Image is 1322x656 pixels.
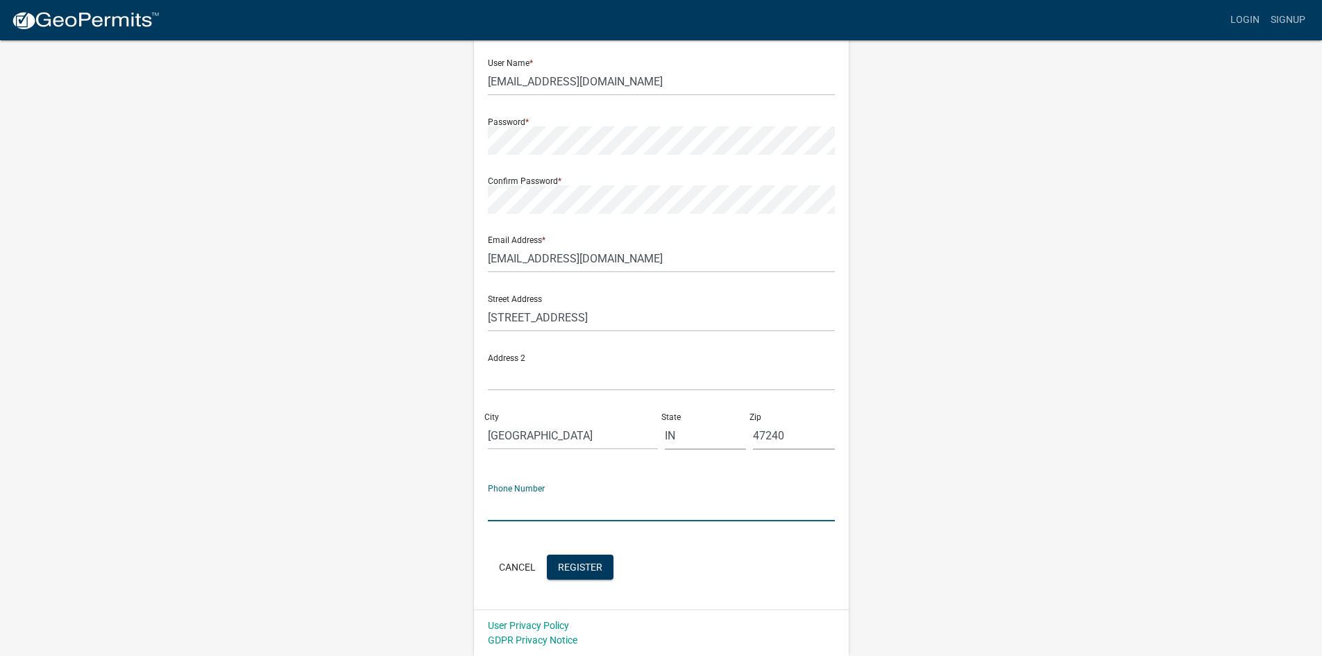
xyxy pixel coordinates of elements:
[1265,7,1311,33] a: Signup
[558,561,602,572] span: Register
[547,555,613,580] button: Register
[488,634,577,646] a: GDPR Privacy Notice
[488,555,547,580] button: Cancel
[488,620,569,631] a: User Privacy Policy
[1225,7,1265,33] a: Login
